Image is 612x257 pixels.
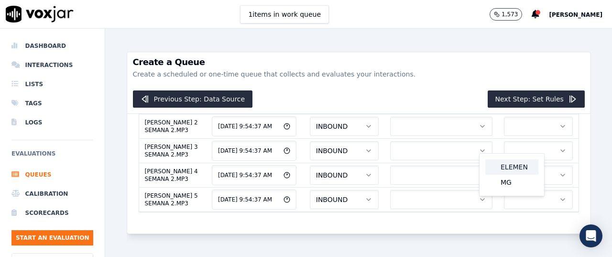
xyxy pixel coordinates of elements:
div: ELEMEN [485,159,538,175]
span: [PERSON_NAME] [549,11,602,18]
button: [PERSON_NAME] [549,9,612,20]
a: Queues [11,165,93,184]
td: [PERSON_NAME] 4 SEMANA 2.MP3 [139,163,204,187]
td: [PERSON_NAME] 3 SEMANA 2.MP3 [139,138,204,163]
a: Logs [11,113,93,132]
button: 1,573 [490,8,532,21]
button: [DATE] 9:54:37 AM [212,141,296,161]
button: [DATE] 9:54:37 AM [212,116,296,136]
a: Lists [11,75,93,94]
button: Previous Step: Data Source [133,90,253,108]
button: [DATE] 9:54:37 AM [212,165,296,185]
h3: Create a Queue [133,58,585,67]
span: INBOUND [316,122,348,131]
p: Create a scheduled or one-time queue that collects and evaluates your interactions. [133,69,585,79]
span: INBOUND [316,195,348,204]
button: 1,573 [490,8,522,21]
a: Interactions [11,56,93,75]
a: Tags [11,94,93,113]
button: [DATE] 9:54:37 AM [212,190,296,210]
a: Scorecards [11,203,93,223]
a: Dashboard [11,36,93,56]
span: INBOUND [316,170,348,180]
button: Next Step: Set Rules [488,90,585,108]
h6: Evaluations [11,148,93,165]
button: Start an Evaluation [11,230,93,246]
div: Open Intercom Messenger [579,224,602,247]
img: voxjar logo [6,6,74,22]
td: [PERSON_NAME] 5 SEMANA 2.MP3 [139,187,204,212]
p: 1,573 [502,11,518,18]
td: [PERSON_NAME] 2 SEMANA 2.MP3 [139,114,204,138]
button: 1items in work queue [240,5,329,23]
div: MG [485,175,538,190]
span: INBOUND [316,146,348,156]
a: Calibration [11,184,93,203]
